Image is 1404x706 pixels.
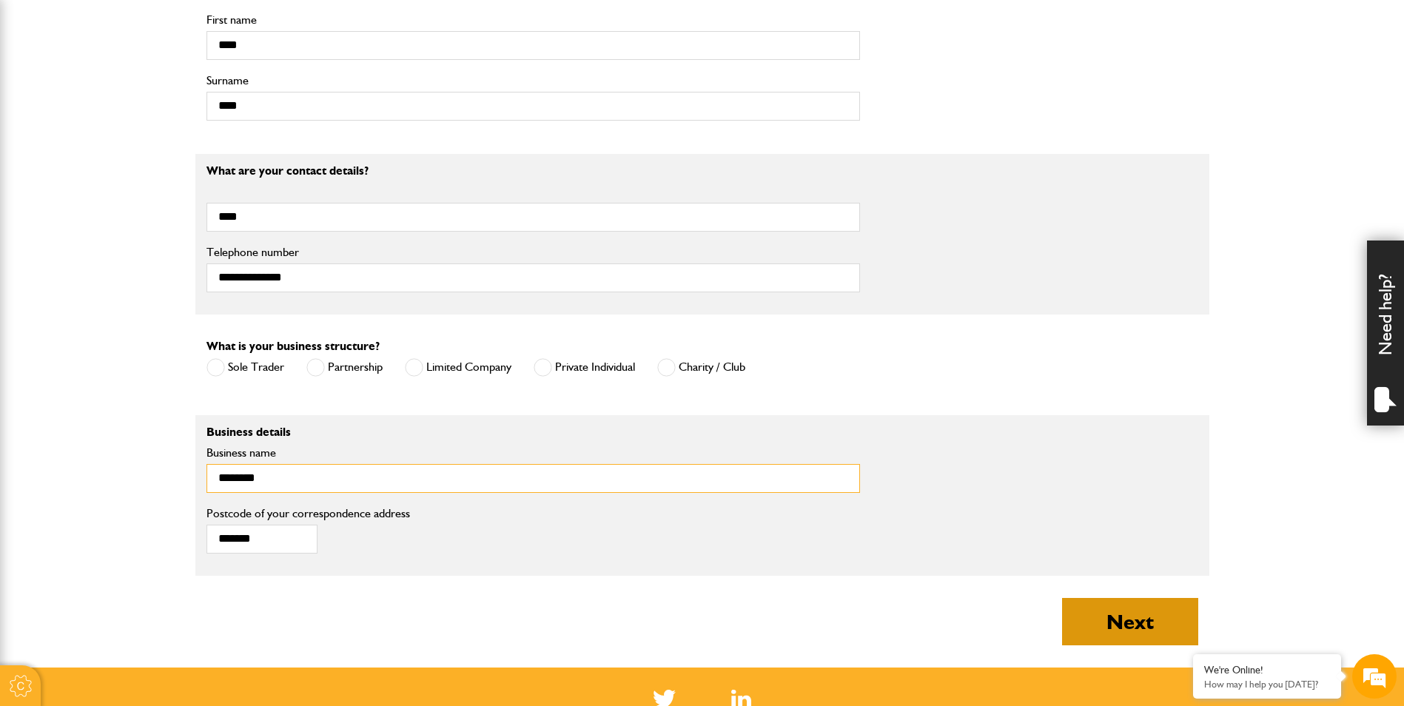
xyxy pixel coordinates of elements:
label: Sole Trader [206,358,284,377]
p: How may I help you today? [1204,679,1330,690]
em: Start Chat [201,456,269,476]
label: Business name [206,447,860,459]
label: First name [206,14,860,26]
div: Minimize live chat window [243,7,278,43]
input: Enter your email address [19,181,270,213]
p: Business details [206,426,860,438]
label: Private Individual [534,358,635,377]
label: Postcode of your correspondence address [206,508,432,520]
input: Enter your phone number [19,224,270,257]
textarea: Type your message and hit 'Enter' [19,268,270,443]
label: Surname [206,75,860,87]
label: Partnership [306,358,383,377]
div: We're Online! [1204,664,1330,676]
button: Next [1062,598,1198,645]
p: What are your contact details? [206,165,860,177]
label: What is your business structure? [206,340,380,352]
div: Chat with us now [77,83,249,102]
label: Limited Company [405,358,511,377]
label: Charity / Club [657,358,745,377]
img: d_20077148190_company_1631870298795_20077148190 [25,82,62,103]
input: Enter your last name [19,137,270,169]
div: Need help? [1367,241,1404,426]
label: Telephone number [206,246,860,258]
